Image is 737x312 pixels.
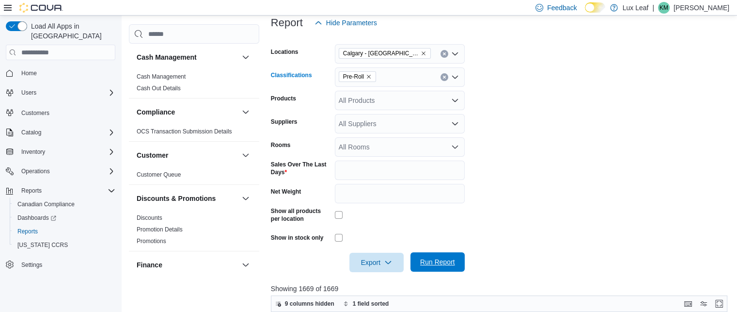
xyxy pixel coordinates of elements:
[343,72,364,82] span: Pre-Roll
[137,260,162,270] h3: Finance
[17,259,115,271] span: Settings
[137,171,181,178] a: Customer Queue
[21,261,42,269] span: Settings
[366,74,372,80] button: Remove Pre-Roll from selection in this group
[137,194,216,203] h3: Discounts & Promotions
[410,252,465,272] button: Run Report
[285,300,334,308] span: 9 columns hidden
[137,150,168,160] h3: Customer
[14,198,78,210] a: Canadian Compliance
[271,95,296,102] label: Products
[129,126,259,141] div: Compliance
[339,48,431,59] span: Calgary - Panorama Hills
[451,97,459,104] button: Open list of options
[2,66,119,80] button: Home
[17,106,115,118] span: Customers
[137,84,181,92] span: Cash Out Details
[698,298,709,310] button: Display options
[27,21,115,41] span: Load All Apps in [GEOGRAPHIC_DATA]
[585,2,605,13] input: Dark Mode
[10,211,119,225] a: Dashboards
[240,51,251,63] button: Cash Management
[17,185,46,197] button: Reports
[271,71,312,79] label: Classifications
[17,214,56,222] span: Dashboards
[21,69,37,77] span: Home
[17,200,75,208] span: Canadian Compliance
[547,3,577,13] span: Feedback
[129,169,259,184] div: Customer
[2,126,119,139] button: Catalog
[271,118,298,126] label: Suppliers
[2,145,119,159] button: Inventory
[271,141,291,149] label: Rooms
[21,167,50,175] span: Operations
[421,50,426,56] button: Remove Calgary - Panorama Hills from selection in this group
[10,225,119,238] button: Reports
[137,107,175,117] h3: Compliance
[6,62,115,297] nav: Complex example
[137,194,238,203] button: Discounts & Promotions
[659,2,668,14] span: KM
[14,239,115,251] span: Washington CCRS
[240,106,251,118] button: Compliance
[451,50,459,58] button: Open list of options
[652,2,654,14] p: |
[17,87,115,99] span: Users
[21,187,42,195] span: Reports
[349,253,404,272] button: Export
[451,120,459,128] button: Open list of options
[17,185,115,197] span: Reports
[271,207,331,223] label: Show all products per location
[137,52,197,62] h3: Cash Management
[137,128,232,135] a: OCS Transaction Submission Details
[137,52,238,62] button: Cash Management
[2,184,119,197] button: Reports
[137,107,238,117] button: Compliance
[451,143,459,151] button: Open list of options
[10,197,119,211] button: Canadian Compliance
[137,214,162,221] a: Discounts
[17,241,68,249] span: [US_STATE] CCRS
[17,127,115,138] span: Catalog
[271,234,324,242] label: Show in stock only
[137,85,181,92] a: Cash Out Details
[240,259,251,271] button: Finance
[137,237,166,245] span: Promotions
[674,2,729,14] p: [PERSON_NAME]
[14,212,60,224] a: Dashboards
[137,73,186,80] a: Cash Management
[658,2,670,14] div: Kodi Mason
[271,48,298,56] label: Locations
[271,298,338,310] button: 9 columns hidden
[21,89,36,97] span: Users
[271,284,732,294] p: Showing 1669 of 1669
[19,3,63,13] img: Cova
[137,226,183,233] a: Promotion Details
[343,49,419,58] span: Calgary - [GEOGRAPHIC_DATA]
[2,86,119,99] button: Users
[137,150,238,160] button: Customer
[17,107,53,119] a: Customers
[326,18,377,28] span: Hide Parameters
[713,298,725,310] button: Enter fullscreen
[17,165,115,177] span: Operations
[2,105,119,119] button: Customers
[21,129,41,136] span: Catalog
[14,212,115,224] span: Dashboards
[240,149,251,161] button: Customer
[14,198,115,210] span: Canadian Compliance
[311,13,381,33] button: Hide Parameters
[623,2,649,14] p: Lux Leaf
[17,87,40,99] button: Users
[137,238,166,245] a: Promotions
[682,298,694,310] button: Keyboard shortcuts
[14,226,115,237] span: Reports
[17,146,49,158] button: Inventory
[21,109,49,117] span: Customers
[129,71,259,98] div: Cash Management
[14,239,72,251] a: [US_STATE] CCRS
[440,50,448,58] button: Clear input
